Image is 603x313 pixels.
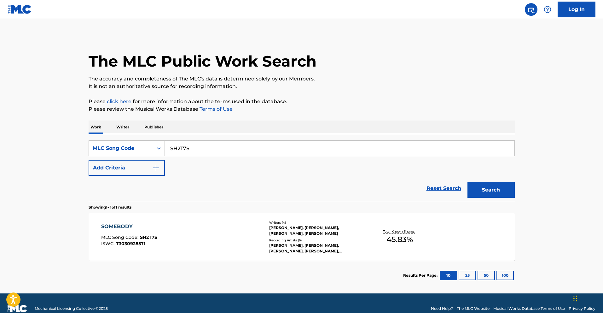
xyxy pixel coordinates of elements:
button: 10 [440,271,457,280]
div: Help [541,3,554,16]
button: Add Criteria [89,160,165,176]
a: Log In [558,2,595,17]
div: Ziehen [573,289,577,308]
div: Writers ( 4 ) [269,220,364,225]
a: click here [107,98,131,104]
a: Public Search [525,3,537,16]
div: SOMEBODY [101,223,157,230]
span: SH2T7S [140,234,157,240]
p: Publisher [142,121,165,134]
p: The accuracy and completeness of The MLC's data is determined solely by our Members. [89,75,515,83]
span: ISWC : [101,241,116,246]
a: Musical Works Database Terms of Use [493,306,565,311]
form: Search Form [89,140,515,201]
h1: The MLC Public Work Search [89,52,316,71]
a: The MLC Website [457,306,490,311]
iframe: Chat Widget [571,283,603,313]
a: Terms of Use [198,106,233,112]
img: MLC Logo [8,5,32,14]
p: Work [89,121,103,134]
a: SOMEBODYMLC Song Code:SH2T7SISWC:T3030928571Writers (4)[PERSON_NAME], [PERSON_NAME], [PERSON_NAME... [89,213,515,261]
p: Total Known Shares: [383,229,417,234]
p: Please for more information about the terms used in the database. [89,98,515,105]
img: 9d2ae6d4665cec9f34b9.svg [152,164,160,172]
div: [PERSON_NAME], [PERSON_NAME], [PERSON_NAME], [PERSON_NAME], [PERSON_NAME] [269,243,364,254]
p: Writer [114,121,131,134]
button: 100 [496,271,514,280]
span: 45.83 % [386,234,413,245]
img: logo [8,305,27,312]
a: Privacy Policy [569,306,595,311]
img: help [544,6,551,13]
button: 50 [478,271,495,280]
div: Chat-Widget [571,283,603,313]
div: [PERSON_NAME], [PERSON_NAME], [PERSON_NAME], [PERSON_NAME] [269,225,364,236]
a: Reset Search [423,181,464,195]
div: Recording Artists ( 6 ) [269,238,364,243]
span: T3030928571 [116,241,145,246]
div: MLC Song Code [93,145,149,152]
p: Please review the Musical Works Database [89,105,515,113]
button: Search [467,182,515,198]
p: It is not an authoritative source for recording information. [89,83,515,90]
button: 25 [459,271,476,280]
img: search [527,6,535,13]
span: MLC Song Code : [101,234,140,240]
a: Need Help? [431,306,453,311]
span: Mechanical Licensing Collective © 2025 [35,306,108,311]
p: Showing 1 - 1 of 1 results [89,204,131,210]
p: Results Per Page: [403,273,439,278]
